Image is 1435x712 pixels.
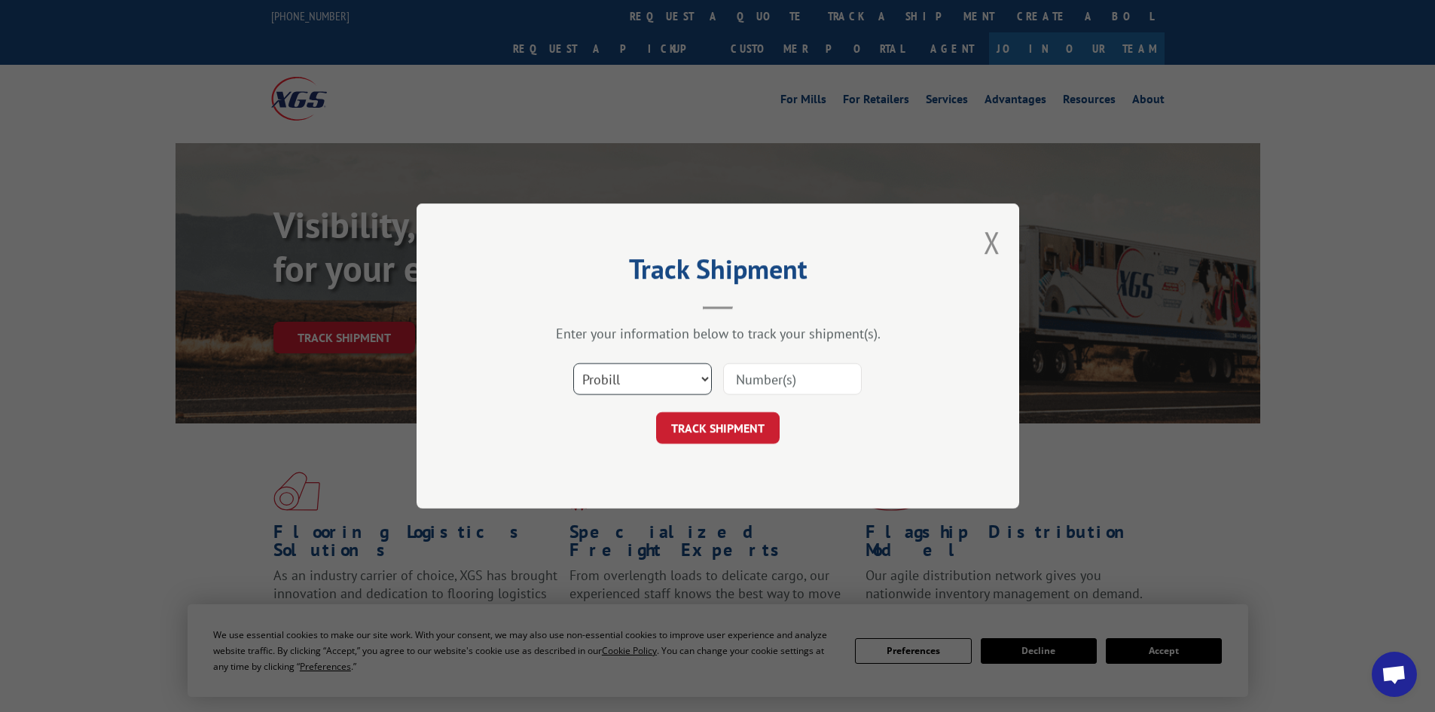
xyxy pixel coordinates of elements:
input: Number(s) [723,363,862,395]
button: Close modal [984,222,1000,262]
h2: Track Shipment [492,258,944,287]
div: Enter your information below to track your shipment(s). [492,325,944,342]
button: TRACK SHIPMENT [656,412,780,444]
div: Open chat [1372,652,1417,697]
